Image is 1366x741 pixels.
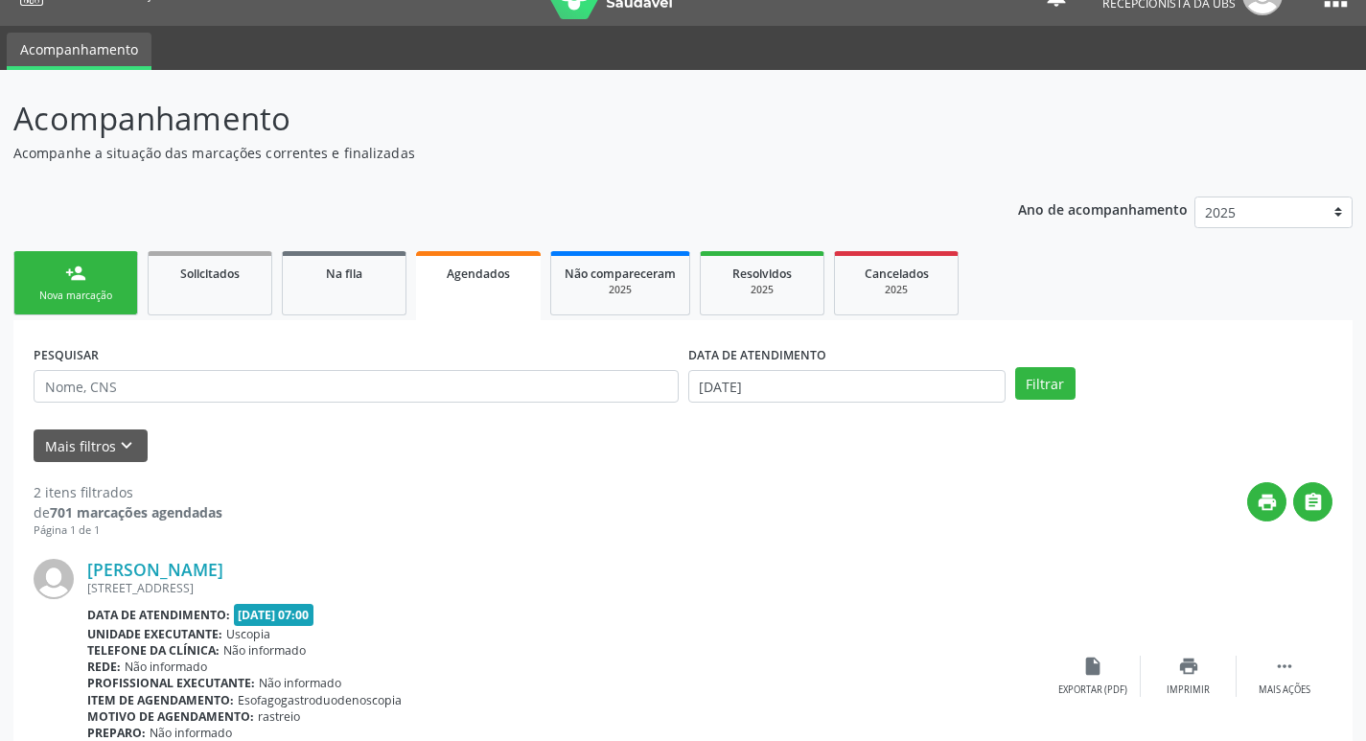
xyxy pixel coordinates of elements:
input: Selecione um intervalo [688,370,1006,403]
div: 2025 [714,283,810,297]
input: Nome, CNS [34,370,679,403]
b: Motivo de agendamento: [87,708,254,725]
div: 2025 [848,283,944,297]
b: Telefone da clínica: [87,642,220,659]
div: Imprimir [1167,683,1210,697]
a: Acompanhamento [7,33,151,70]
b: Data de atendimento: [87,607,230,623]
strong: 701 marcações agendadas [50,503,222,521]
p: Acompanhamento [13,95,951,143]
p: Acompanhe a situação das marcações correntes e finalizadas [13,143,951,163]
span: Não informado [259,675,341,691]
b: Profissional executante: [87,675,255,691]
b: Preparo: [87,725,146,741]
button: Filtrar [1015,367,1076,400]
span: rastreio [258,708,300,725]
span: Não compareceram [565,266,676,282]
span: Uscopia [226,626,270,642]
div: Exportar (PDF) [1058,683,1127,697]
b: Rede: [87,659,121,675]
p: Ano de acompanhamento [1018,197,1188,220]
div: [STREET_ADDRESS] [87,580,1045,596]
b: Item de agendamento: [87,692,234,708]
i: insert_drive_file [1082,656,1103,677]
img: img [34,559,74,599]
span: Não informado [223,642,306,659]
div: Página 1 de 1 [34,522,222,539]
i:  [1274,656,1295,677]
i: print [1257,492,1278,513]
button: Mais filtroskeyboard_arrow_down [34,429,148,463]
button: print [1247,482,1286,521]
label: PESQUISAR [34,340,99,370]
span: Não informado [125,659,207,675]
span: [DATE] 07:00 [234,604,314,626]
span: Resolvidos [732,266,792,282]
div: 2 itens filtrados [34,482,222,502]
span: Agendados [447,266,510,282]
div: person_add [65,263,86,284]
label: DATA DE ATENDIMENTO [688,340,826,370]
button:  [1293,482,1332,521]
span: Não informado [150,725,232,741]
span: Na fila [326,266,362,282]
span: Solicitados [180,266,240,282]
i: print [1178,656,1199,677]
span: Esofagogastroduodenoscopia [238,692,402,708]
div: Nova marcação [28,289,124,303]
i:  [1303,492,1324,513]
b: Unidade executante: [87,626,222,642]
div: Mais ações [1259,683,1310,697]
div: de [34,502,222,522]
i: keyboard_arrow_down [116,435,137,456]
a: [PERSON_NAME] [87,559,223,580]
div: 2025 [565,283,676,297]
span: Cancelados [865,266,929,282]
